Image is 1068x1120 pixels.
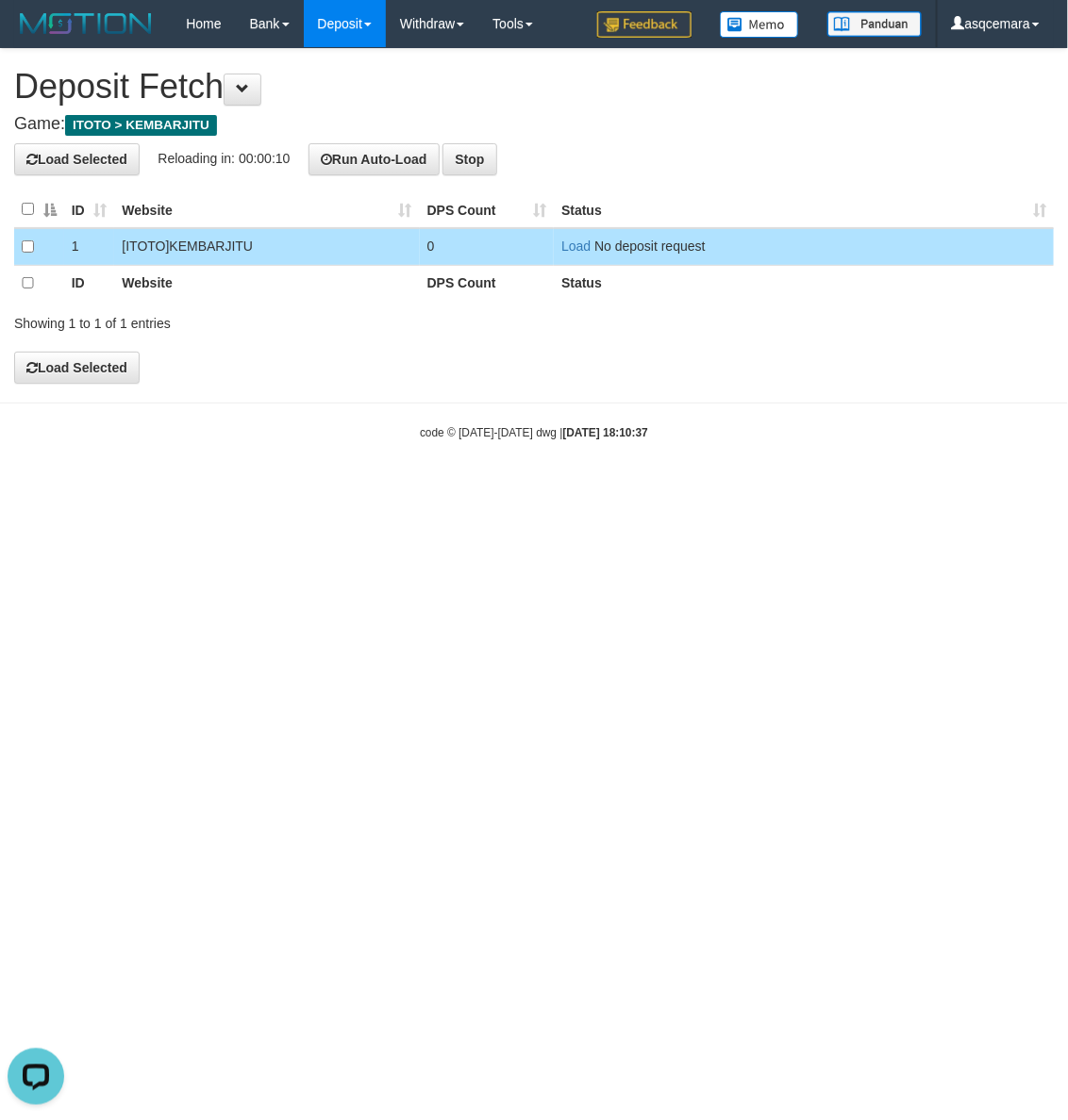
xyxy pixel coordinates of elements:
button: Load Selected [14,352,140,384]
strong: [DATE] 18:10:37 [563,426,648,439]
h1: Deposit Fetch [14,68,1054,106]
img: MOTION_logo.png [14,9,158,38]
button: Run Auto-Load [309,143,440,175]
td: [ITOTO] KEMBARJITU [114,228,419,265]
th: Website: activate to sort column ascending [114,191,419,228]
small: code © [DATE]-[DATE] dwg | [420,426,648,439]
span: Reloading in: 00:00:10 [158,150,290,165]
th: Status [554,265,1054,301]
span: No deposit request [594,239,706,254]
img: panduan.png [827,11,922,37]
img: Feedback.jpg [597,11,692,38]
td: 1 [64,228,115,265]
th: ID: activate to sort column ascending [64,191,115,228]
span: 0 [427,239,435,254]
img: Button%20Memo.svg [720,11,799,38]
button: Open LiveChat chat widget [8,8,64,64]
th: Status: activate to sort column ascending [554,191,1054,228]
th: DPS Count: activate to sort column ascending [420,191,555,228]
th: DPS Count [420,265,555,301]
th: ID [64,265,115,301]
button: Stop [442,143,496,175]
div: Showing 1 to 1 of 1 entries [14,306,431,333]
button: Load Selected [14,143,140,175]
span: ITOTO > KEMBARJITU [65,115,217,136]
h4: Game: [14,115,1054,134]
a: Load [561,239,591,254]
th: Website [114,265,419,301]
